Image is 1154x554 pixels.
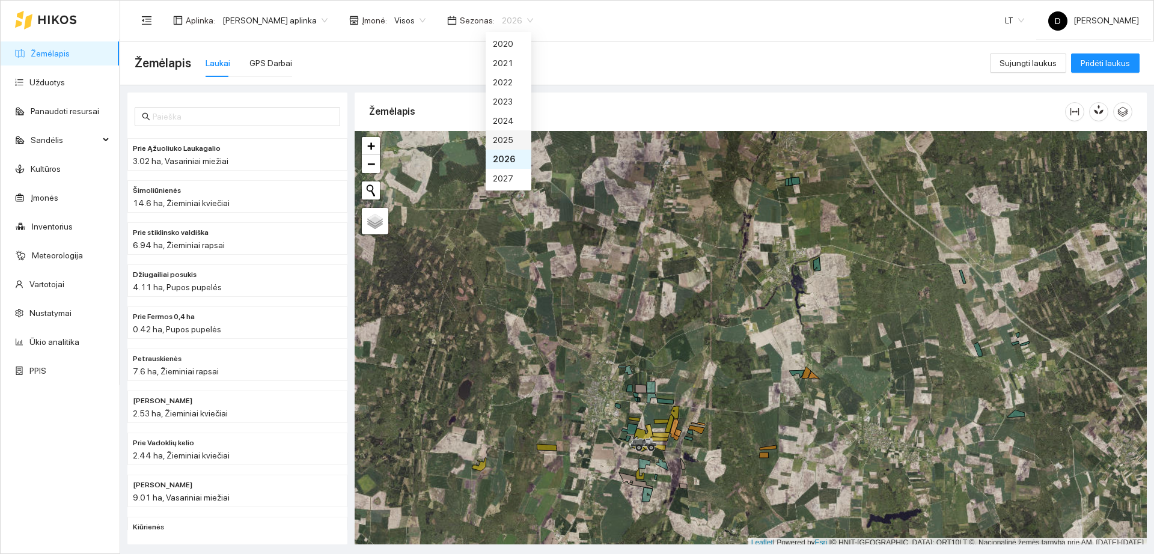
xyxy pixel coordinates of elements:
span: 2.53 ha, Žieminiai kviečiai [133,409,228,418]
span: 2026 [502,11,533,29]
a: Leaflet [751,538,773,547]
span: Sezonas : [460,14,495,27]
span: Prie stiklinsko valdiška [133,227,209,239]
span: layout [173,16,183,25]
span: calendar [447,16,457,25]
button: Pridėti laukus [1071,53,1140,73]
a: Vartotojai [29,279,64,289]
span: Prie Fermos 0,4 ha [133,311,195,323]
div: 2026 [486,150,531,169]
div: GPS Darbai [249,56,292,70]
a: Kultūros [31,164,61,174]
div: 2027 [486,169,531,188]
div: 2023 [493,95,524,108]
span: Įmonė : [362,14,387,27]
span: search [142,112,150,121]
span: Kiūrienės [133,522,164,533]
span: Pridėti laukus [1081,56,1130,70]
span: 4.11 ha, Pupos pupelės [133,282,222,292]
span: Prie Vadoklių kelio [133,437,194,449]
a: Žemėlapis [31,49,70,58]
span: Aplinka : [186,14,215,27]
button: menu-fold [135,8,159,32]
a: Įmonės [31,193,58,202]
span: LT [1005,11,1024,29]
button: Sujungti laukus [990,53,1066,73]
span: 14.6 ha, Žieminiai kviečiai [133,198,230,208]
button: Initiate a new search [362,181,380,199]
a: Esri [815,538,828,547]
div: 2027 [493,172,524,185]
span: Visos [394,11,426,29]
span: 9.01 ha, Vasariniai miežiai [133,493,230,502]
span: 7.6 ha, Žieminiai rapsai [133,367,219,376]
span: Žemėlapis [135,53,191,73]
div: 2023 [486,92,531,111]
div: Laukai [206,56,230,70]
span: Prie Svajūno [133,395,192,407]
a: Sujungti laukus [990,58,1066,68]
span: Sandėlis [31,128,99,152]
div: 2021 [493,56,524,70]
a: Zoom out [362,155,380,173]
div: | Powered by © HNIT-[GEOGRAPHIC_DATA]; ORT10LT ©, Nacionalinė žemės tarnyba prie AM, [DATE]-[DATE] [748,538,1147,548]
span: + [367,138,375,153]
span: Petrauskienės [133,353,182,365]
div: 2026 [493,153,524,166]
span: menu-fold [141,15,152,26]
a: Pridėti laukus [1071,58,1140,68]
span: D [1055,11,1061,31]
a: Inventorius [32,222,73,231]
div: 2024 [486,111,531,130]
div: 2020 [486,34,531,53]
a: Panaudoti resursai [31,106,99,116]
div: 2022 [493,76,524,89]
span: Sujungti laukus [1000,56,1057,70]
a: Zoom in [362,137,380,155]
span: | [829,538,831,547]
div: 2020 [493,37,524,50]
span: − [367,156,375,171]
span: 6.94 ha, Žieminiai rapsai [133,240,225,250]
a: Nustatymai [29,308,72,318]
input: Paieška [153,110,333,123]
span: [PERSON_NAME] [1048,16,1139,25]
div: 2025 [486,130,531,150]
span: column-width [1066,107,1084,117]
span: Prie Ąžuoliuko Laukagalio [133,143,221,154]
div: Žemėlapis [369,94,1065,129]
span: Donato Grakausko aplinka [222,11,328,29]
div: 2025 [493,133,524,147]
span: Šimoliūnienės [133,185,181,196]
a: PPIS [29,366,46,376]
span: Prie Ažuoliuko [133,479,192,491]
div: 2024 [493,114,524,127]
span: shop [349,16,359,25]
a: Layers [362,208,388,234]
a: Ūkio analitika [29,337,79,347]
span: Džiugailiai posukis [133,269,197,281]
div: 2021 [486,53,531,73]
a: Užduotys [29,78,65,87]
div: 2022 [486,73,531,92]
span: 2.44 ha, Žieminiai kviečiai [133,451,230,460]
span: 0.42 ha, Pupos pupelės [133,324,221,334]
button: column-width [1065,102,1084,121]
span: 3.02 ha, Vasariniai miežiai [133,156,228,166]
a: Meteorologija [32,251,83,260]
